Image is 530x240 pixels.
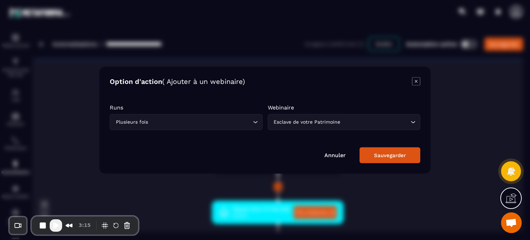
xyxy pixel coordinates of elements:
div: Search for option [268,114,421,130]
h4: Option d'action [110,77,245,87]
span: ( Ajouter à un webinaire) [162,77,245,85]
span: Plusieurs fois [114,118,149,126]
div: Sauvegarder [374,152,406,158]
div: Ouvrir le chat [501,212,522,233]
span: Esclave de votre Patrimoine [272,118,342,126]
p: Webinaire [268,104,421,111]
input: Search for option [342,118,409,126]
button: Sauvegarder [360,147,420,163]
div: Search for option [110,114,263,130]
a: Annuler [324,152,346,158]
p: Runs [110,104,263,111]
input: Search for option [149,118,251,126]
